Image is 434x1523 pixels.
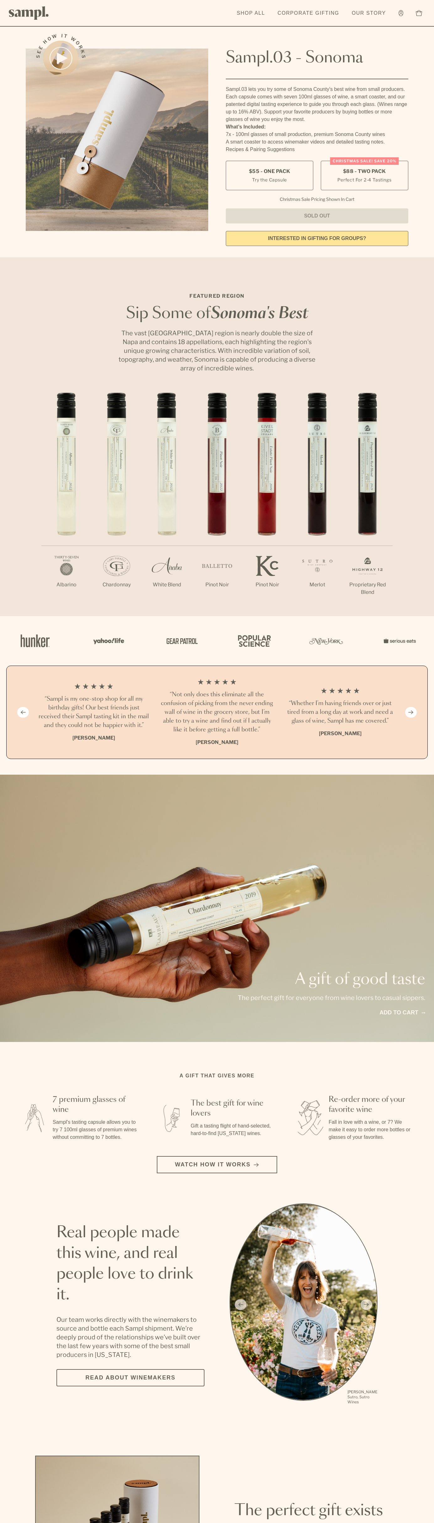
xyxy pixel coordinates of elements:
h3: The best gift for wine lovers [191,1098,276,1118]
p: The perfect gift for everyone from wine lovers to casual sippers. [238,993,425,1002]
img: Artboard_6_04f9a106-072f-468a-bdd7-f11783b05722_x450.png [89,627,127,654]
strong: What’s Included: [226,124,266,129]
p: White Blend [142,581,192,589]
h3: “Whether I'm having friends over or just tired from a long day at work and need a glass of wine, ... [283,699,397,725]
p: The vast [GEOGRAPHIC_DATA] region is nearly double the size of Napa and contains 18 appellations,... [117,329,317,373]
img: Artboard_1_c8cd28af-0030-4af1-819c-248e302c7f06_x450.png [16,627,54,654]
h2: Real people made this wine, and real people love to drink it. [56,1222,204,1305]
b: [PERSON_NAME] [196,739,238,745]
p: Chardonnay [92,581,142,589]
button: Next slide [405,707,417,718]
h2: The perfect gift exists [235,1501,399,1520]
li: 7 / 7 [342,393,393,616]
img: Sampl logo [9,6,49,20]
p: Pinot Noir [242,581,292,589]
p: Fall in love with a wine, or 7? We make it easy to order more bottles or glasses of your favorites. [329,1118,414,1141]
em: Sonoma's Best [211,306,308,321]
small: Try the Capsule [252,176,287,183]
div: slide 1 [230,1203,378,1405]
a: Our Story [349,6,389,20]
button: Previous slide [17,707,29,718]
a: Add to cart [379,1008,425,1017]
p: Sampl's tasting capsule allows you to try 7 100ml glasses of premium wines without committing to ... [53,1118,138,1141]
img: Sampl.03 - Sonoma [26,49,208,231]
p: [PERSON_NAME] Sutro, Sutro Wines [347,1390,378,1405]
a: interested in gifting for groups? [226,231,408,246]
p: Our team works directly with the winemakers to source and bottle each Sampl shipment. We’re deepl... [56,1315,204,1359]
p: Pinot Noir [192,581,242,589]
p: Gift a tasting flight of hand-selected, hard-to-find [US_STATE] wines. [191,1122,276,1137]
a: Read about Winemakers [56,1369,204,1386]
img: Artboard_3_0b291449-6e8c-4d07-b2c2-3f3601a19cd1_x450.png [307,627,345,654]
span: $55 - One Pack [249,168,290,175]
p: A gift of good taste [238,972,425,987]
li: A smart coaster to access winemaker videos and detailed tasting notes. [226,138,408,146]
button: Watch how it works [157,1156,277,1173]
h2: A gift that gives more [180,1072,255,1080]
li: 7x - 100ml glasses of small production, premium Sonoma County wines [226,131,408,138]
li: 4 / 7 [192,393,242,609]
img: Artboard_5_7fdae55a-36fd-43f7-8bfd-f74a06a2878e_x450.png [162,627,199,654]
li: 2 / 4 [161,678,274,746]
h1: Sampl.03 - Sonoma [226,49,408,67]
button: Sold Out [226,208,408,223]
p: Proprietary Red Blend [342,581,393,596]
li: 6 / 7 [292,393,342,609]
h2: Sip Some of [117,306,317,321]
li: Christmas Sale Pricing Shown In Cart [277,196,357,202]
img: Artboard_4_28b4d326-c26e-48f9-9c80-911f17d6414e_x450.png [235,627,272,654]
p: Merlot [292,581,342,589]
li: 3 / 7 [142,393,192,609]
ul: carousel [230,1203,378,1405]
li: 1 / 4 [37,678,151,746]
li: 3 / 4 [283,678,397,746]
h3: 7 premium glasses of wine [53,1095,138,1115]
small: Perfect For 2-4 Tastings [337,176,391,183]
h3: Re-order more of your favorite wine [329,1095,414,1115]
h3: “Not only does this eliminate all the confusion of picking from the never ending wall of wine in ... [161,690,274,734]
a: Corporate Gifting [274,6,342,20]
b: [PERSON_NAME] [72,735,115,741]
p: Albarino [41,581,92,589]
h3: “Sampl is my one-stop shop for all my birthday gifts! Our best friends just received their Sampl ... [37,695,151,730]
p: Featured Region [117,292,317,300]
li: 5 / 7 [242,393,292,609]
li: Recipes & Pairing Suggestions [226,146,408,153]
li: 2 / 7 [92,393,142,609]
div: Christmas SALE! Save 20% [330,157,399,165]
a: Shop All [234,6,268,20]
span: $88 - Two Pack [343,168,386,175]
img: Artboard_7_5b34974b-f019-449e-91fb-745f8d0877ee_x450.png [380,627,418,654]
b: [PERSON_NAME] [319,730,362,736]
li: 1 / 7 [41,393,92,609]
div: Sampl.03 lets you try some of Sonoma County's best wine from small producers. Each capsule comes ... [226,86,408,123]
button: See how it works [43,41,78,76]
